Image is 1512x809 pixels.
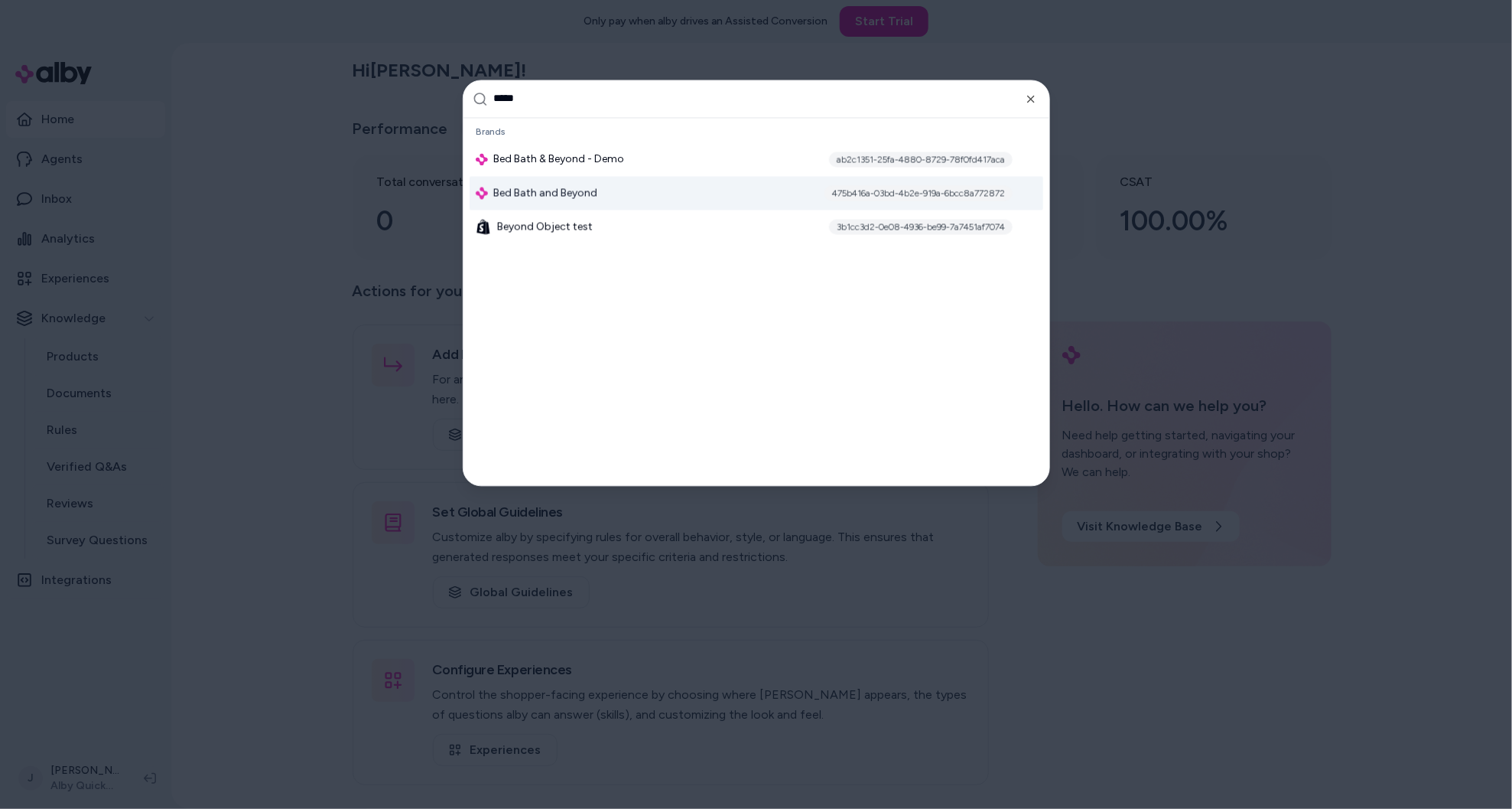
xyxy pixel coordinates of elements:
img: alby Logo [476,188,488,200]
div: Suggestions [463,118,1049,485]
div: ab2c1351-25fa-4880-8729-78f0fd417aca [829,152,1013,167]
img: alby Logo [476,154,488,166]
div: 3b1cc3d2-0e08-4936-be99-7a7451af7074 [829,219,1013,234]
div: 475b416a-03bd-4b2e-919a-6bcc8a772872 [824,185,1013,201]
div: Brands [470,121,1043,142]
span: Beyond Object test [497,219,593,234]
span: Bed Bath & Beyond - Demo [494,152,625,167]
span: Bed Bath and Beyond [494,185,598,201]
